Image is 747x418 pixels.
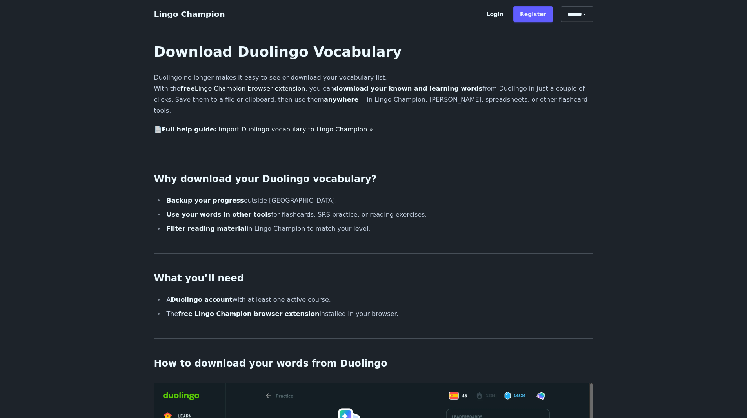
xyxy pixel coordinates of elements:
a: Login [480,6,510,22]
strong: Full help guide: [162,126,217,133]
li: for flashcards, SRS practice, or reading exercises. [164,209,593,220]
strong: Backup your progress [167,197,244,204]
h2: What you’ll need [154,272,593,285]
strong: Use your words in other tools [167,211,271,218]
li: The installed in your browser. [164,308,593,319]
li: outside [GEOGRAPHIC_DATA]. [164,195,593,206]
p: 📄 [154,124,593,135]
a: Register [513,6,553,22]
a: Lingo Champion browser extension [195,85,305,92]
strong: anywhere [324,96,358,103]
strong: Duolingo account [171,296,232,303]
h1: Download Duolingo Vocabulary [154,44,593,60]
strong: download your known and learning words [334,85,482,92]
a: Import Duolingo vocabulary to Lingo Champion » [218,126,373,133]
strong: free [180,85,305,92]
a: Lingo Champion [154,9,225,19]
strong: free Lingo Champion browser extension [178,310,319,318]
h2: Why download your Duolingo vocabulary? [154,173,593,186]
strong: Filter reading material [167,225,247,232]
h2: How to download your words from Duolingo [154,358,593,370]
li: A with at least one active course. [164,294,593,305]
li: in Lingo Champion to match your level. [164,223,593,234]
p: Duolingo no longer makes it easy to see or download your vocabulary list. With the , you can from... [154,72,593,116]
